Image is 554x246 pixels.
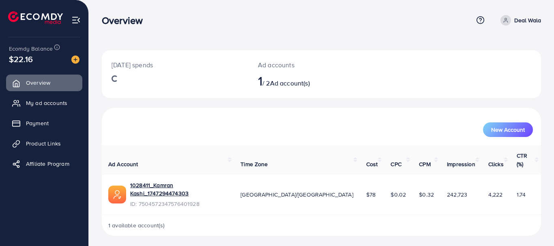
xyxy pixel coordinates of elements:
[240,190,353,199] span: [GEOGRAPHIC_DATA]/[GEOGRAPHIC_DATA]
[108,160,138,168] span: Ad Account
[258,71,262,90] span: 1
[108,186,126,203] img: ic-ads-acc.e4c84228.svg
[6,156,82,172] a: Affiliate Program
[130,181,228,198] a: 1028411_Kamran Kashi_1747294474303
[6,135,82,152] a: Product Links
[112,60,238,70] p: [DATE] spends
[391,190,406,199] span: $0.02
[514,15,541,25] p: Deal Wala
[483,122,533,137] button: New Account
[517,152,527,168] span: CTR (%)
[491,127,525,133] span: New Account
[130,200,228,208] span: ID: 7504572347576401928
[71,15,81,25] img: menu
[497,15,541,26] a: Deal Wala
[26,119,49,127] span: Payment
[240,160,268,168] span: Time Zone
[366,160,378,168] span: Cost
[26,99,67,107] span: My ad accounts
[71,56,79,64] img: image
[9,45,53,53] span: Ecomdy Balance
[488,190,503,199] span: 4,222
[9,53,33,65] span: $22.16
[447,190,467,199] span: 242,723
[6,95,82,111] a: My ad accounts
[488,160,504,168] span: Clicks
[108,221,165,229] span: 1 available account(s)
[391,160,401,168] span: CPC
[6,75,82,91] a: Overview
[419,190,434,199] span: $0.32
[517,190,526,199] span: 1.74
[6,115,82,131] a: Payment
[270,79,310,88] span: Ad account(s)
[447,160,475,168] span: Impression
[102,15,149,26] h3: Overview
[258,60,348,70] p: Ad accounts
[8,11,63,24] img: logo
[258,73,348,88] h2: / 2
[26,139,61,148] span: Product Links
[26,79,50,87] span: Overview
[419,160,430,168] span: CPM
[366,190,376,199] span: $78
[26,160,69,168] span: Affiliate Program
